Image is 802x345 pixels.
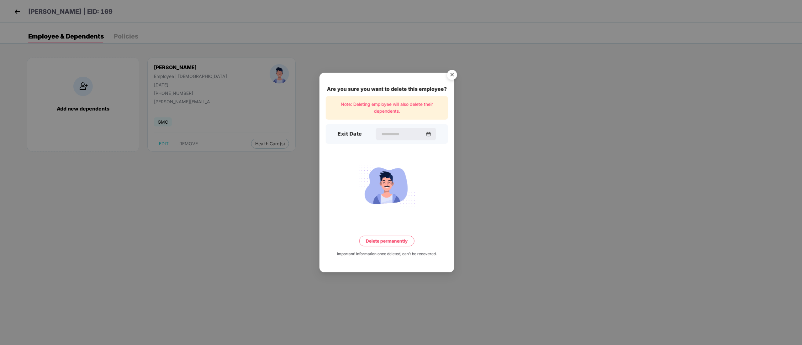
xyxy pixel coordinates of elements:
[426,131,431,136] img: svg+xml;base64,PHN2ZyBpZD0iQ2FsZW5kYXItMzJ4MzIiIHhtbG5zPSJodHRwOi8vd3d3LnczLm9yZy8yMDAwL3N2ZyIgd2...
[352,161,422,210] img: svg+xml;base64,PHN2ZyB4bWxucz0iaHR0cDovL3d3dy53My5vcmcvMjAwMC9zdmciIHdpZHRoPSIyMjQiIGhlaWdodD0iMT...
[338,130,362,138] h3: Exit Date
[359,235,414,246] button: Delete permanently
[443,67,460,84] button: Close
[337,251,437,257] div: Important! Information once deleted, can’t be recovered.
[326,85,448,93] div: Are you sure you want to delete this employee?
[443,67,461,84] img: svg+xml;base64,PHN2ZyB4bWxucz0iaHR0cDovL3d3dy53My5vcmcvMjAwMC9zdmciIHdpZHRoPSI1NiIgaGVpZ2h0PSI1Ni...
[326,96,448,120] div: Note: Deleting employee will also delete their dependents.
